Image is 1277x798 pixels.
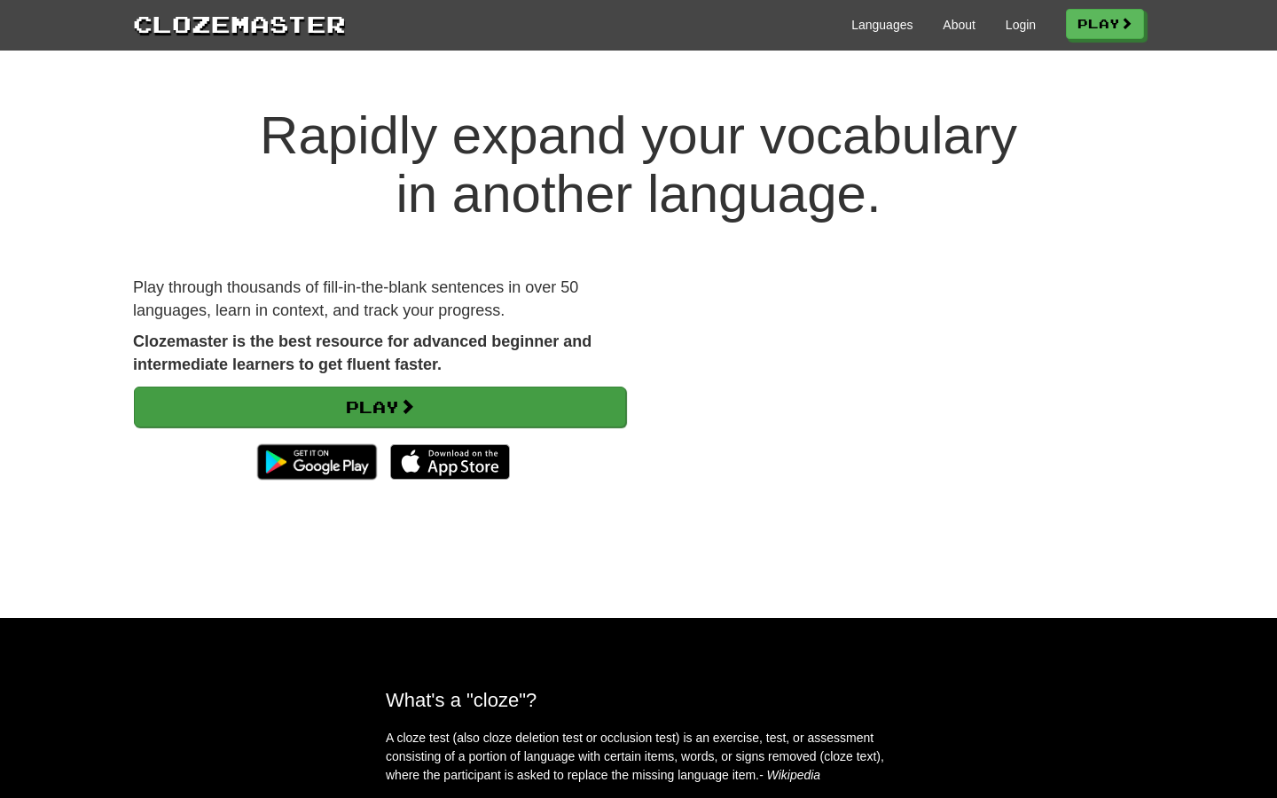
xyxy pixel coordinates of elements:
[386,729,891,785] p: A cloze test (also cloze deletion test or occlusion test) is an exercise, test, or assessment con...
[1006,16,1036,34] a: Login
[390,444,510,480] img: Download_on_the_App_Store_Badge_US-UK_135x40-25178aeef6eb6b83b96f5f2d004eda3bffbb37122de64afbaef7...
[133,7,346,40] a: Clozemaster
[133,332,591,373] strong: Clozemaster is the best resource for advanced beginner and intermediate learners to get fluent fa...
[1066,9,1144,39] a: Play
[133,277,625,322] p: Play through thousands of fill-in-the-blank sentences in over 50 languages, learn in context, and...
[759,768,820,782] em: - Wikipedia
[386,689,891,711] h2: What's a "cloze"?
[248,435,386,489] img: Get it on Google Play
[943,16,975,34] a: About
[134,387,626,427] a: Play
[851,16,913,34] a: Languages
